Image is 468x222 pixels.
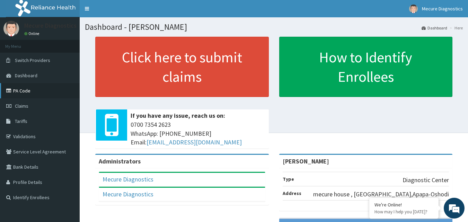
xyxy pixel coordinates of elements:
[283,176,294,182] b: Type
[24,23,77,29] p: Mecure Diagnostics
[95,37,269,97] a: Click here to submit claims
[15,57,50,63] span: Switch Providers
[24,31,41,36] a: Online
[131,112,225,119] b: If you have any issue, reach us on:
[15,72,37,79] span: Dashboard
[409,5,418,13] img: User Image
[85,23,463,32] h1: Dashboard - [PERSON_NAME]
[103,175,153,183] a: Mecure Diagnostics
[3,21,19,36] img: User Image
[313,190,449,199] p: mecure house , [GEOGRAPHIC_DATA],Apapa-Oshodi
[448,25,463,31] li: Here
[374,202,433,208] div: We're Online!
[403,176,449,185] p: Diagnostic Center
[147,138,242,146] a: [EMAIL_ADDRESS][DOMAIN_NAME]
[283,190,301,196] b: Address
[15,118,27,124] span: Tariffs
[374,209,433,215] p: How may I help you today?
[422,25,447,31] a: Dashboard
[15,103,28,109] span: Claims
[422,6,463,12] span: Mecure Diagnostics
[279,37,453,97] a: How to Identify Enrollees
[283,157,329,165] strong: [PERSON_NAME]
[99,157,141,165] b: Administrators
[131,120,265,147] span: 0700 7354 2623 WhatsApp: [PHONE_NUMBER] Email:
[103,190,153,198] a: Mecure Diagnostics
